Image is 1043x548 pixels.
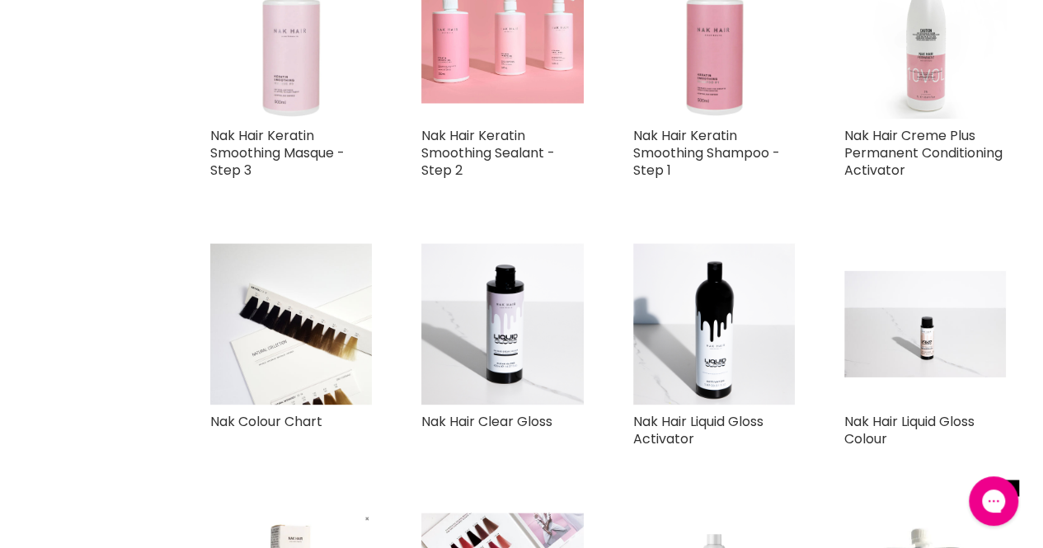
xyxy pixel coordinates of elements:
img: Nak Hair Liquid Gloss Colour [844,271,1006,377]
a: Nak Hair Clear Gloss [421,412,552,431]
a: Nak Hair Keratin Smoothing Shampoo - Step 1 [633,126,780,180]
img: Nak Hair Liquid Gloss Activator [633,243,795,405]
a: Nak Hair Liquid Gloss Activator [633,412,763,448]
img: Nak Hair Clear Gloss [421,243,583,405]
iframe: Gorgias live chat messenger [961,471,1027,532]
a: Nak Hair Creme Plus Permanent Conditioning Activator [844,126,1003,180]
img: Nak Colour Chart [210,243,372,405]
a: Nak Colour Chart [210,412,322,431]
a: Nak Hair Liquid Gloss Colour [844,412,975,448]
a: Nak Hair Keratin Smoothing Sealant - Step 2 [421,126,555,180]
a: Nak Hair Liquid Gloss Colour [844,243,1006,405]
a: Nak Hair Keratin Smoothing Masque - Step 3 [210,126,345,180]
